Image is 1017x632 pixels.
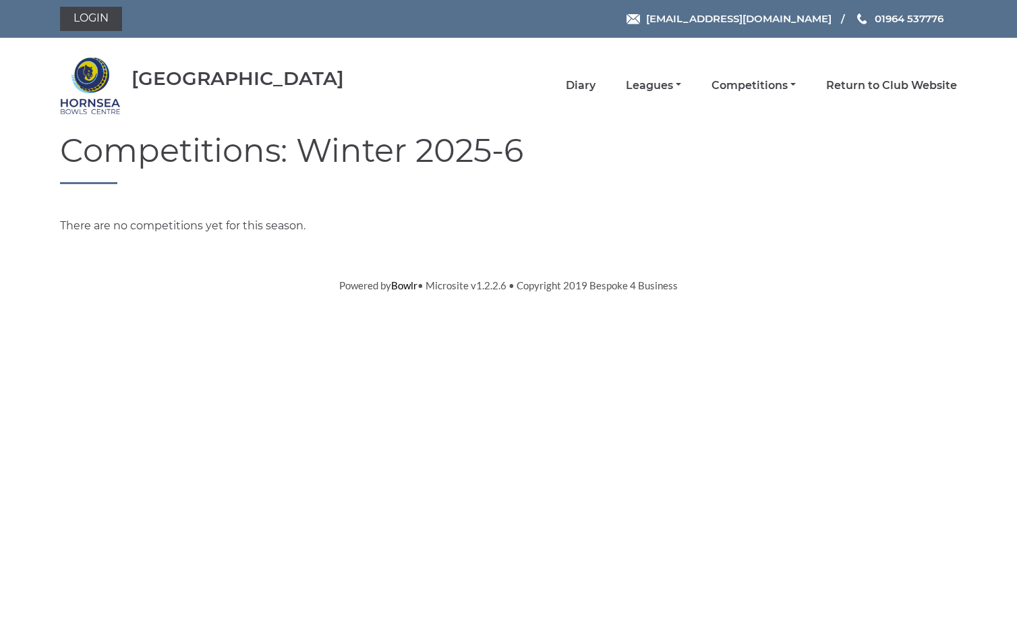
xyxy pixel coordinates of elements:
a: Return to Club Website [826,78,957,93]
img: Email [627,14,640,24]
a: Bowlr [391,279,417,291]
a: Login [60,7,122,31]
span: [EMAIL_ADDRESS][DOMAIN_NAME] [646,12,832,25]
span: 01964 537776 [875,12,943,25]
div: There are no competitions yet for this season. [50,218,967,234]
img: Phone us [857,13,867,24]
img: Hornsea Bowls Centre [60,55,121,116]
a: Leagues [626,78,681,93]
a: Competitions [711,78,796,93]
a: Email [EMAIL_ADDRESS][DOMAIN_NAME] [627,11,832,26]
div: [GEOGRAPHIC_DATA] [132,68,344,89]
h1: Competitions: Winter 2025-6 [60,133,957,184]
span: Powered by • Microsite v1.2.2.6 • Copyright 2019 Bespoke 4 Business [339,279,678,291]
a: Diary [566,78,595,93]
a: Phone us 01964 537776 [855,11,943,26]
